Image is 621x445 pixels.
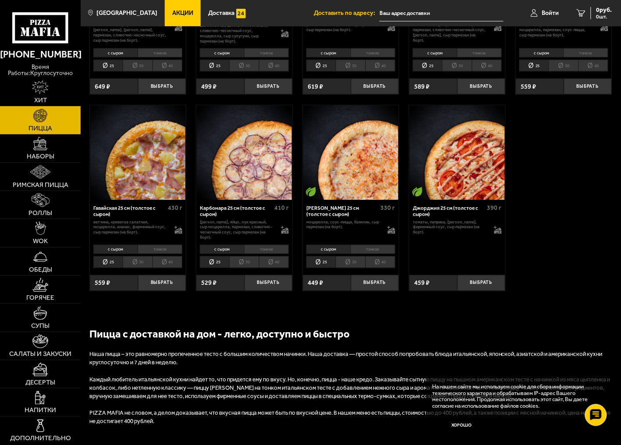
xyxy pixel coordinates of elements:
[197,105,291,200] img: Карбонара 25 см (толстое с сыром)
[138,245,182,254] li: тонкое
[413,205,485,217] div: Джорджия 25 см (толстое с сыром)
[308,280,323,287] span: 449 ₽
[89,409,612,426] p: PIZZA MAFIA не словом, а делом доказывает, что вкусная пицца может быть по вкусной цене. В нашем ...
[351,79,399,94] button: Выбрать
[236,9,246,18] img: 15daf4d41897b9f0e9f617042186c801.svg
[34,97,47,104] span: Хит
[25,407,56,414] span: Напитки
[457,48,502,57] li: тонкое
[410,105,504,200] img: Джорджия 25 см (толстое с сыром)
[245,79,292,94] button: Выбрать
[229,256,259,268] li: 30
[458,79,505,94] button: Выбрать
[521,83,536,90] span: 559 ₽
[351,245,395,254] li: тонкое
[93,60,123,72] li: 25
[308,83,323,90] span: 619 ₽
[259,256,289,268] li: 40
[433,383,601,410] p: На нашем сайте мы используем cookie для сбора информации технического характера и обрабатываем IP...
[200,23,274,43] p: шампиньоны, цыпленок копченый, сливочно-чесночный соус, моцарелла, сыр сулугуни, сыр пармезан (на...
[10,435,71,442] span: Дополнительно
[564,48,608,57] li: тонкое
[351,275,399,291] button: Выбрать
[89,376,612,401] p: Каждый любитель итальянской кухни найдет то, что придется ему по вкусу. Но, конечно, пицца - наше...
[442,60,472,72] li: 30
[200,60,229,72] li: 25
[95,83,110,90] span: 649 ₽
[123,256,152,268] li: 30
[487,204,502,212] span: 390 г
[138,79,186,94] button: Выбрать
[596,14,612,19] span: 0 шт.
[306,205,379,217] div: [PERSON_NAME] 25 см (толстое с сыром)
[412,187,422,197] img: Вегетарианское блюдо
[519,60,549,72] li: 25
[303,105,399,200] a: Вегетарианское блюдоМаргарита 25 см (толстое с сыром)
[13,182,68,188] span: Римская пицца
[89,327,612,342] h2: Пицца с доставкой на дом - легко, доступно и быстро
[433,416,491,435] button: Хорошо
[596,7,612,13] span: 0 руб.
[93,205,166,217] div: Гавайская 25 см (толстое с сыром)
[244,48,289,57] li: тонкое
[33,238,48,244] span: WOK
[413,48,457,57] li: с сыром
[201,83,216,90] span: 499 ₽
[153,60,182,72] li: 40
[28,210,52,216] span: Роллы
[564,79,612,94] button: Выбрать
[413,60,442,72] li: 25
[138,48,182,57] li: тонкое
[229,60,259,72] li: 30
[413,17,487,43] p: [PERSON_NAME], ветчина, колбаски охотничьи, лук красный, моцарелла, пармезан, сливочно-чесночный ...
[26,294,54,301] span: Горячее
[303,105,398,200] img: Маргарита 25 см (толстое с сыром)
[29,266,52,273] span: Обеды
[380,5,504,22] input: Ваш адрес доставки
[27,153,54,160] span: Наборы
[381,204,395,212] span: 330 г
[366,60,395,72] li: 40
[31,323,50,329] span: Супы
[336,256,365,268] li: 30
[200,205,272,217] div: Карбонара 25 см (толстое с сыром)
[90,105,185,200] img: Гавайская 25 см (толстое с сыром)
[549,60,578,72] li: 30
[414,83,429,90] span: 589 ₽
[138,275,186,291] button: Выбрать
[208,10,234,16] span: Доставка
[96,10,157,16] span: [GEOGRAPHIC_DATA]
[201,280,216,287] span: 529 ₽
[336,60,365,72] li: 30
[28,125,52,132] span: Пицца
[90,105,186,200] a: Гавайская 25 см (толстое с сыром)
[89,351,612,367] p: Наша пицца – это равномерно пропеченное тесто с большим количеством начинки. Наша доставка — прос...
[172,10,193,16] span: Акции
[200,256,229,268] li: 25
[314,10,380,16] span: Доставить по адресу:
[123,60,152,72] li: 30
[93,219,168,235] p: ветчина, креветка салатная, моцарелла, ананас, фирменный соус, сыр пармезан (на борт).
[153,256,182,268] li: 40
[95,280,110,287] span: 559 ₽
[274,204,289,212] span: 410 г
[93,256,123,268] li: 25
[519,17,594,37] p: ветчина, пепперони, шампиньоны, паприка, лук красный, халапеньо, моцарелла, пармезан, соус-пицца,...
[578,60,608,72] li: 40
[168,204,182,212] span: 430 г
[472,60,502,72] li: 40
[306,256,336,268] li: 25
[93,245,138,254] li: с сыром
[306,60,336,72] li: 25
[259,60,289,72] li: 40
[306,48,351,57] li: с сыром
[244,245,289,254] li: тонкое
[366,256,395,268] li: 40
[519,48,564,57] li: с сыром
[542,10,559,16] span: Войти
[9,351,71,357] span: Салаты и закуски
[306,187,316,197] img: Вегетарианское блюдо
[200,48,244,57] li: с сыром
[409,105,505,200] a: Вегетарианское блюдоДжорджия 25 см (толстое с сыром)
[413,219,487,235] p: томаты, паприка, [PERSON_NAME], фирменный соус, сыр пармезан (на борт).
